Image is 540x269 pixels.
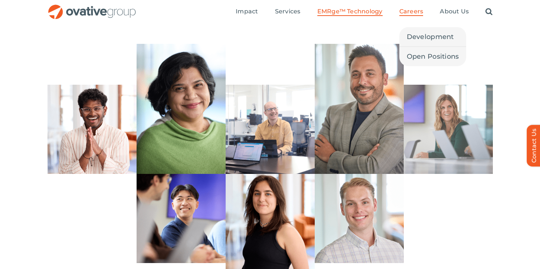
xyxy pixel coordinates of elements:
a: Open Positions [399,47,467,66]
img: Chuck Anderson Weir [226,85,315,174]
img: Beth McKigney [404,85,493,174]
a: EMRge™ Technology [317,8,383,16]
span: Services [275,8,301,15]
a: Search [485,8,492,16]
a: Development [399,27,467,46]
span: Impact [236,8,258,15]
img: Bryce Fongvongsa [137,174,226,263]
img: Koel Ghosh [137,44,226,174]
img: John Mikkelson [315,174,404,263]
span: Development [407,32,454,42]
img: Sid Paari [48,85,137,174]
a: Services [275,8,301,16]
a: About Us [440,8,469,16]
span: Open Positions [407,51,459,62]
span: Careers [399,8,423,15]
a: OG_Full_horizontal_RGB [48,4,137,11]
a: Careers [399,8,423,16]
span: EMRge™ Technology [317,8,383,15]
a: Impact [236,8,258,16]
span: About Us [440,8,469,15]
img: Frankie Quatraro [315,44,404,174]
